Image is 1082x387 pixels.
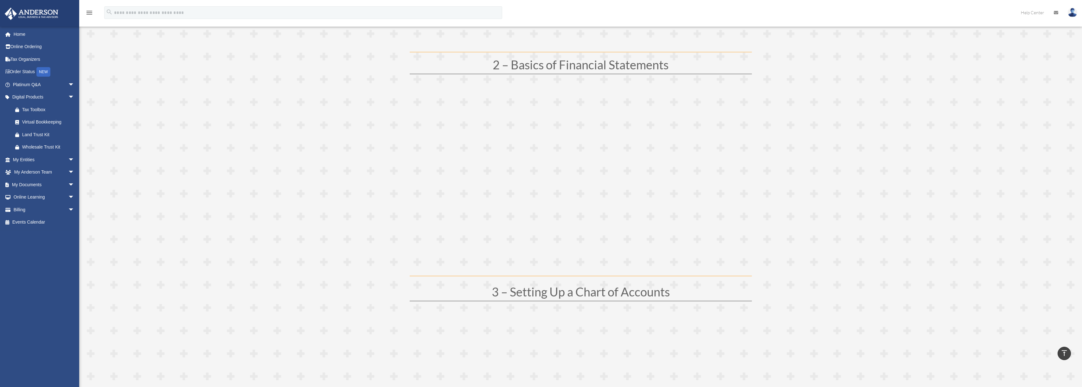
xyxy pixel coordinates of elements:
[68,78,81,91] span: arrow_drop_down
[9,103,84,116] a: Tax Toolbox
[86,9,93,16] i: menu
[106,9,113,16] i: search
[4,53,84,66] a: Tax Organizers
[1068,8,1077,17] img: User Pic
[4,91,84,104] a: Digital Productsarrow_drop_down
[410,83,752,276] iframe: Video 2 - Basics of Financial Statements
[3,8,60,20] img: Anderson Advisors Platinum Portal
[4,166,84,179] a: My Anderson Teamarrow_drop_down
[86,11,93,16] a: menu
[4,191,84,204] a: Online Learningarrow_drop_down
[36,67,50,77] div: NEW
[4,216,84,229] a: Events Calendar
[410,59,752,74] h1: 2 – Basics of Financial Statements
[1060,349,1068,357] i: vertical_align_top
[4,66,84,79] a: Order StatusNEW
[68,91,81,104] span: arrow_drop_down
[4,78,84,91] a: Platinum Q&Aarrow_drop_down
[22,143,76,151] div: Wholesale Trust Kit
[68,178,81,191] span: arrow_drop_down
[1058,347,1071,360] a: vertical_align_top
[4,28,84,41] a: Home
[4,153,84,166] a: My Entitiesarrow_drop_down
[22,131,76,139] div: Land Trust Kit
[22,106,76,114] div: Tax Toolbox
[9,116,81,129] a: Virtual Bookkeeping
[9,141,84,154] a: Wholesale Trust Kit
[410,286,752,301] h1: 3 – Setting Up a Chart of Accounts
[9,128,84,141] a: Land Trust Kit
[4,178,84,191] a: My Documentsarrow_drop_down
[68,191,81,204] span: arrow_drop_down
[4,203,84,216] a: Billingarrow_drop_down
[22,118,73,126] div: Virtual Bookkeeping
[68,166,81,179] span: arrow_drop_down
[68,153,81,166] span: arrow_drop_down
[4,41,84,53] a: Online Ordering
[68,203,81,216] span: arrow_drop_down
